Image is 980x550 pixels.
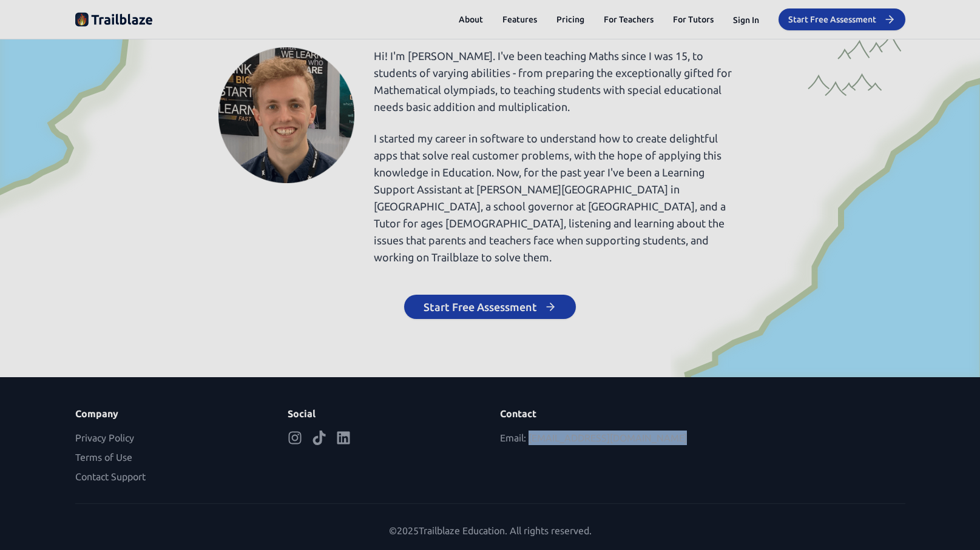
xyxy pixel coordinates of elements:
a: Start Free Assessment [404,302,576,313]
p: © 2025 Trailblaze Education. All rights reserved. [75,523,905,538]
button: Start Free Assessment [779,8,905,30]
h3: Social [288,406,481,421]
img: Trailblaze [75,10,153,29]
h3: Contact [500,406,693,421]
h3: Company [75,406,268,421]
a: Instagram [288,431,302,445]
button: Features [502,13,537,25]
button: Start Free Assessment [404,295,576,319]
p: Email: [EMAIL_ADDRESS][DOMAIN_NAME] [500,431,693,445]
a: For Tutors [673,13,714,25]
a: Privacy Policy [75,432,134,443]
button: Sign In [733,12,759,27]
button: Contact Support [75,469,146,484]
p: Hi! I'm [PERSON_NAME]. I've been teaching Maths since I was 15, to students of varying abilities ... [374,47,736,115]
a: TikTok [312,431,326,445]
a: Terms of Use [75,452,132,463]
p: I started my career in software to understand how to create delightful apps that solve real custo... [374,130,736,266]
a: LinkedIn [336,431,351,445]
img: Hugo Cheyne - Founder of Trailblaze [218,47,354,183]
button: About [459,13,483,25]
button: Sign In [733,14,759,26]
a: For Teachers [604,13,654,25]
button: Pricing [556,13,584,25]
